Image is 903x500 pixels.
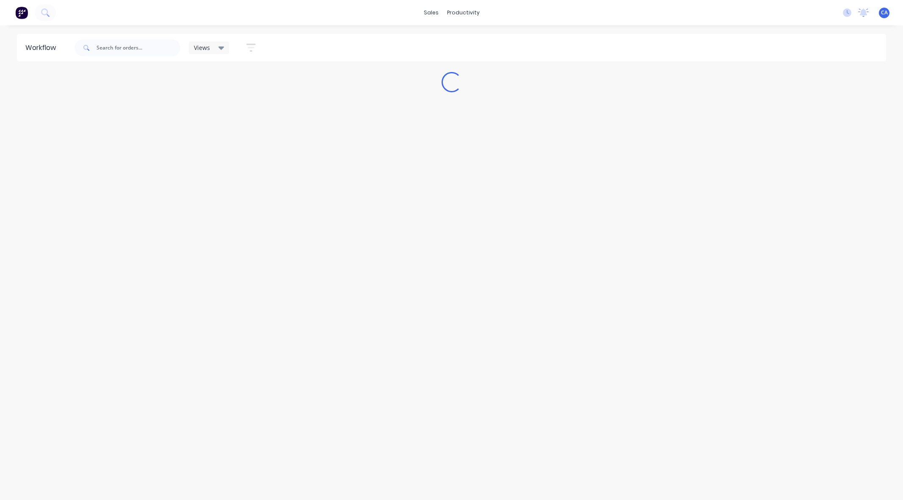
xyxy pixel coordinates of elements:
[97,39,180,56] input: Search for orders...
[881,9,888,17] span: CA
[25,43,60,53] div: Workflow
[194,43,210,52] span: Views
[420,6,443,19] div: sales
[15,6,28,19] img: Factory
[443,6,484,19] div: productivity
